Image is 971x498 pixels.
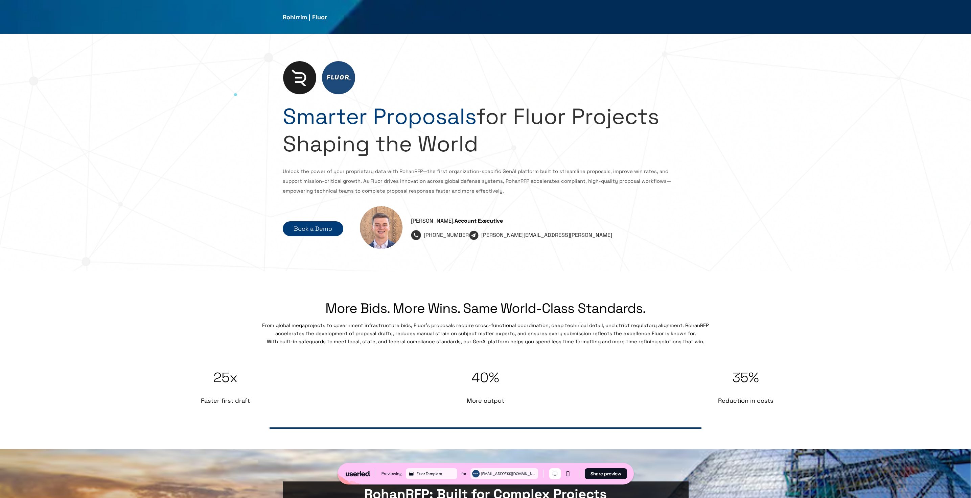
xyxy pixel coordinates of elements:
[325,298,646,319] p: More Bids. More Wins. Same World-Class Standards.
[283,102,659,158] span: for Fluor Projects Shaping the World
[213,368,238,388] p: 25x
[732,368,759,388] p: 35%
[382,470,402,477] div: Previewing
[455,217,503,224] span: Account Executive
[461,470,466,477] div: for
[201,396,250,405] p: Faster first draft
[262,322,709,337] span: From global megaprojects to government infrastructure bids, Fluor’s proposals require cross-funct...
[267,339,704,345] span: With built-in safeguards to meet local, state, and federal compliance standards, our GenAI platfo...
[549,468,561,479] button: Desktop mode
[718,396,773,405] p: Reduction in costs
[471,368,499,388] p: 40%
[283,102,476,130] span: Smarter Proposals
[283,13,327,21] span: Rohirrim | Fluor
[424,231,470,239] span: [PHONE_NUMBER]
[283,221,343,236] button: Book a Demo
[585,468,627,479] button: Share preview
[411,217,455,224] span: [PERSON_NAME],
[481,471,537,477] div: [EMAIL_ADDRESS][DOMAIN_NAME]
[481,231,612,239] a: [PERSON_NAME][EMAIL_ADDRESS][PERSON_NAME]
[467,396,504,405] p: More output
[417,471,456,477] div: Fluor Template
[283,168,671,194] span: Unlock the power of your proprietary data with RohanRFP—the first organization-specific GenAI pla...
[562,468,574,479] button: Mobile mode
